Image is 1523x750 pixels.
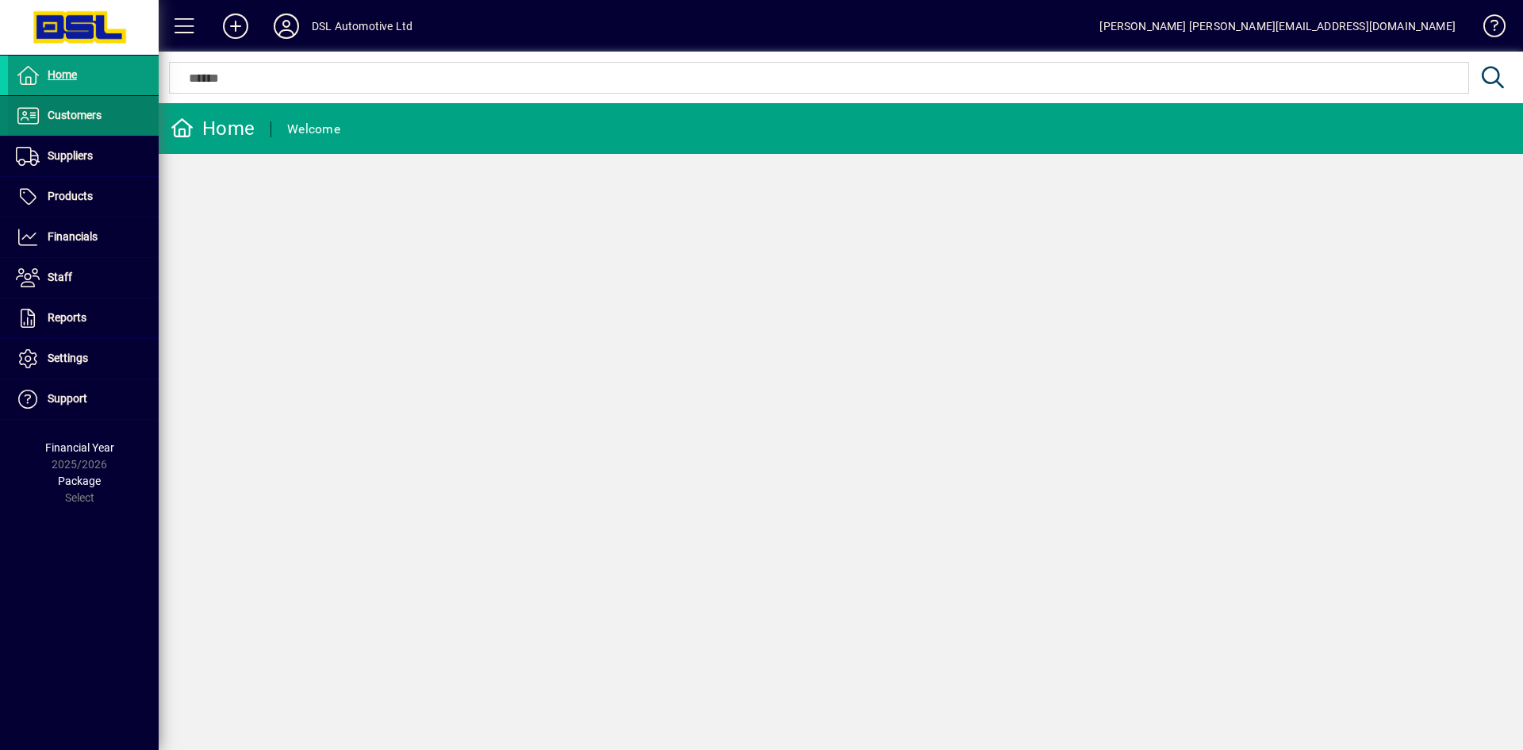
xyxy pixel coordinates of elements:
[261,12,312,40] button: Profile
[1471,3,1503,55] a: Knowledge Base
[48,149,93,162] span: Suppliers
[8,258,159,298] a: Staff
[48,352,88,364] span: Settings
[48,271,72,283] span: Staff
[8,177,159,217] a: Products
[8,96,159,136] a: Customers
[45,441,114,454] span: Financial Year
[48,311,86,324] span: Reports
[58,475,101,487] span: Package
[210,12,261,40] button: Add
[48,68,77,81] span: Home
[8,298,159,338] a: Reports
[48,190,93,202] span: Products
[171,116,255,141] div: Home
[48,392,87,405] span: Support
[8,379,159,419] a: Support
[312,13,412,39] div: DSL Automotive Ltd
[48,230,98,243] span: Financials
[48,109,102,121] span: Customers
[287,117,340,142] div: Welcome
[1099,13,1456,39] div: [PERSON_NAME] [PERSON_NAME][EMAIL_ADDRESS][DOMAIN_NAME]
[8,217,159,257] a: Financials
[8,137,159,176] a: Suppliers
[8,339,159,379] a: Settings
